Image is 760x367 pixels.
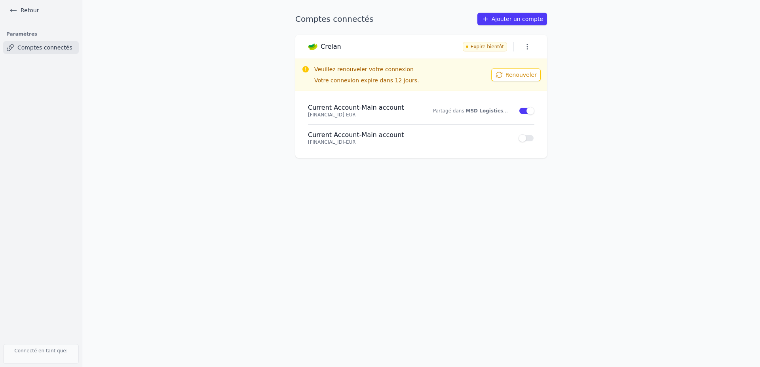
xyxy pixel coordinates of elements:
[314,76,491,84] p: Votre connexion expire dans 12 jours.
[321,43,341,51] h3: Crelan
[295,13,374,25] h1: Comptes connectés
[308,42,317,51] img: Crelan logo
[308,104,424,112] h4: Current Account - Main account
[3,344,79,364] p: Connecté en tant que:
[6,5,42,16] a: Retour
[3,29,79,40] h3: Paramètres
[308,131,509,139] h4: Current Account - Main account
[308,139,509,145] p: [FINANCIAL_ID] - EUR
[433,108,509,114] p: Partagé dans
[491,68,541,81] button: Renouveler
[466,108,515,114] a: MSD Logistics SRL
[3,41,79,54] a: Comptes connectés
[314,65,491,73] h3: Veuillez renouveler votre connexion
[477,13,547,25] a: Ajouter un compte
[308,112,424,118] p: [FINANCIAL_ID] - EUR
[463,42,507,51] span: Expire bientôt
